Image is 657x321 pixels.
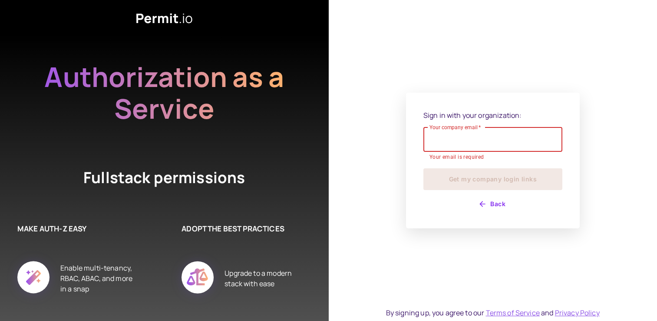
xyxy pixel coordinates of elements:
h2: Authorization as a Service [17,61,312,124]
p: Your email is required [429,153,556,162]
h6: ADOPT THE BEST PRACTICES [182,223,302,234]
h4: Fullstack permissions [51,167,277,188]
p: Sign in with your organization: [423,110,562,120]
h6: MAKE AUTH-Z EASY [17,223,138,234]
div: By signing up, you agree to our and [386,308,600,318]
div: Upgrade to a modern stack with ease [225,251,302,305]
div: Enable multi-tenancy, RBAC, ABAC, and more in a snap [60,251,138,305]
a: Terms of Service [486,308,540,318]
button: Back [423,197,562,211]
label: Your company email [429,124,481,131]
a: Privacy Policy [555,308,600,318]
button: Get my company login links [423,168,562,190]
